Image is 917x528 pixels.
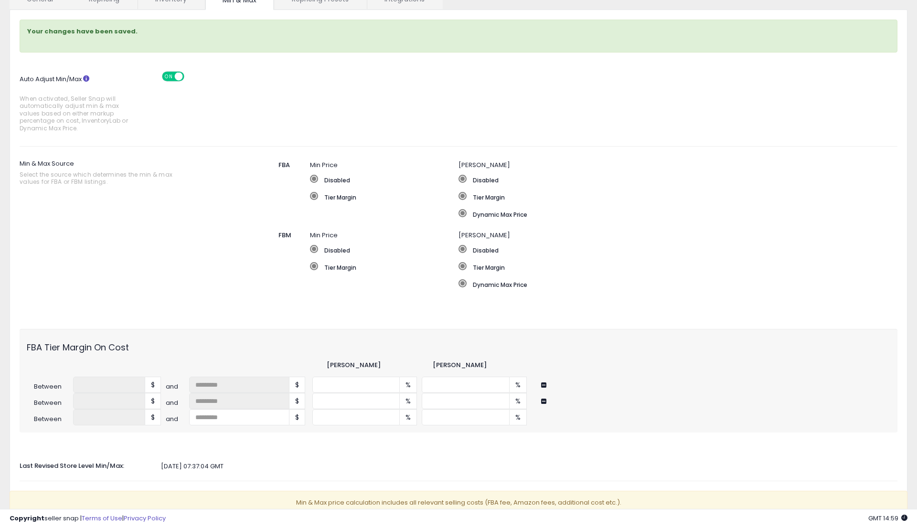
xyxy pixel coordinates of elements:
span: % [510,377,527,393]
span: Min Price [310,160,338,169]
label: Tier Margin [310,192,458,201]
span: $ [289,393,305,409]
div: [DATE] 07:37:04 GMT [12,462,905,471]
div: seller snap | | [10,514,166,523]
strong: Your changes have been saved. [27,27,138,36]
label: Disabled [310,175,458,184]
span: Between [27,415,73,424]
label: Tier Margin [458,192,830,201]
label: Dynamic Max Price [458,209,830,219]
span: $ [289,377,305,393]
span: Between [27,382,73,391]
span: $ [145,377,161,393]
label: Tier Margin [458,262,756,272]
span: % [400,377,417,393]
label: [PERSON_NAME] [433,361,487,370]
label: FBA Tier Margin On Cost [20,336,166,354]
label: Disabled [458,175,830,184]
span: FBA [278,160,290,169]
span: OFF [183,72,198,80]
span: ON [163,72,175,80]
span: $ [145,409,161,425]
span: % [400,409,417,425]
label: [PERSON_NAME] [327,361,381,370]
strong: Copyright [10,514,44,523]
span: % [400,393,417,409]
span: Select the source which determines the min & max values for FBA or FBM listings. [20,171,191,186]
span: [PERSON_NAME] [458,231,510,240]
span: % [510,409,527,425]
span: When activated, Seller Snap will automatically adjust min & max values based on either markup per... [20,95,134,132]
label: Dynamic Max Price [458,279,756,289]
span: $ [145,393,161,409]
label: Tier Margin [310,262,458,272]
span: and [166,399,189,408]
span: [PERSON_NAME] [458,160,510,169]
span: 2025-10-10 14:59 GMT [868,514,907,523]
p: Min & Max price calculation includes all relevant selling costs (FBA fee, Amazon fees, additional... [10,491,907,515]
a: Terms of Use [82,514,122,523]
label: Min & Max Source [20,156,228,190]
label: Last Revised Store Level Min/Max: [12,458,161,471]
a: Privacy Policy [124,514,166,523]
label: Auto Adjust Min/Max [12,72,161,137]
span: Min Price [310,231,338,240]
span: % [510,393,527,409]
span: and [166,415,189,424]
span: Between [27,399,73,408]
span: and [166,382,189,391]
span: FBM [278,231,291,240]
label: Disabled [310,245,458,254]
span: $ [289,409,305,425]
label: Disabled [458,245,756,254]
